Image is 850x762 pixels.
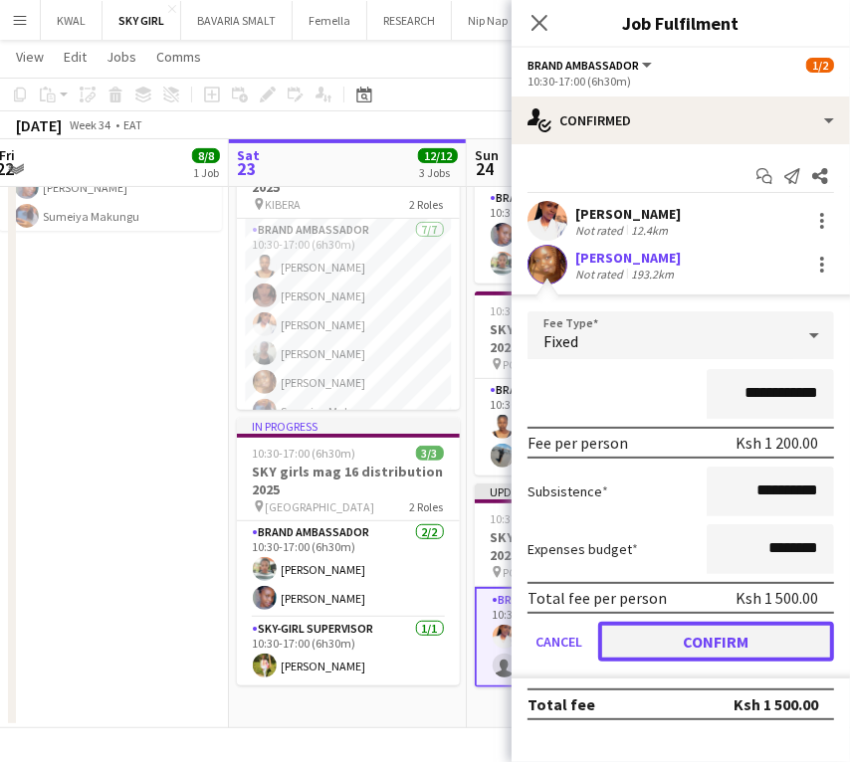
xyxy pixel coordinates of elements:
h3: SKY girls mag 16 distribution 2025 [475,320,698,356]
span: 10:30-17:00 (6h30m) [491,511,594,526]
button: Femella [293,1,367,40]
span: 3/3 [416,446,444,461]
a: View [8,44,52,70]
div: Total fee [528,694,595,714]
app-card-role: Brand Ambassador2/210:30-17:00 (6h30m)[PERSON_NAME][PERSON_NAME] [475,187,698,284]
div: [PERSON_NAME] [575,205,681,223]
div: [PERSON_NAME] [575,249,681,267]
span: PCEA- [PERSON_NAME] [504,565,620,580]
button: KWAL [41,1,103,40]
span: KIBERA [266,197,302,212]
app-card-role: Brand Ambassador7/710:30-17:00 (6h30m)[PERSON_NAME][PERSON_NAME][PERSON_NAME][PERSON_NAME][PERSON... [237,219,460,460]
label: Subsistence [528,482,608,500]
span: Sat [237,146,260,164]
span: Edit [64,48,87,66]
app-card-role: Brand Ambassador1/210:30-17:00 (6h30m)[PERSON_NAME] [475,587,698,687]
button: Nip Nap [452,1,525,40]
span: 12/12 [418,148,458,163]
span: Jobs [106,48,136,66]
span: Comms [156,48,201,66]
div: Not rated [575,267,627,282]
div: [DATE] [16,115,62,135]
span: Fixed [543,331,578,351]
div: In progress [237,418,460,434]
div: Ksh 1 500.00 [736,588,818,608]
app-card-role: Brand Ambassador2/210:30-17:00 (6h30m)[PERSON_NAME][PERSON_NAME] [475,379,698,476]
button: RESEARCH [367,1,452,40]
a: Jobs [99,44,144,70]
div: Ksh 1 200.00 [736,433,818,453]
a: Edit [56,44,95,70]
span: 8/8 [192,148,220,163]
button: Cancel [528,622,590,662]
span: Brand Ambassador [528,58,639,73]
div: 193.2km [627,267,678,282]
span: 1/2 [806,58,834,73]
div: Ksh 1 500.00 [734,694,818,714]
span: Week 34 [66,117,115,132]
button: BAVARIA SMALT [181,1,293,40]
span: PCEA- [PERSON_NAME] [504,357,620,372]
span: 24 [472,157,499,180]
span: [GEOGRAPHIC_DATA] [266,499,375,514]
div: EAT [123,117,142,132]
h3: SKY girls mag 16 distribution 2025 [475,528,698,564]
app-job-card: 10:30-17:00 (6h30m)2/2SKY girls mag 16 distribution 2025 PCEA- [PERSON_NAME]1 RoleBrand Ambassado... [475,291,698,476]
span: 2 Roles [410,499,444,514]
div: 1 Job [193,165,219,180]
button: SKY GIRL [103,1,181,40]
h3: SKY girls mag 16 distribution 2025 [237,463,460,498]
button: Brand Ambassador [528,58,655,73]
div: 12.4km [627,223,672,238]
div: Total fee per person [528,588,667,608]
div: 3 Jobs [419,165,457,180]
button: Confirm [598,622,834,662]
div: Not rated [575,223,627,238]
app-card-role: Brand Ambassador2/210:30-17:00 (6h30m)[PERSON_NAME][PERSON_NAME] [237,521,460,618]
span: Sun [475,146,499,164]
span: 10:30-17:00 (6h30m) [491,303,594,318]
h3: Job Fulfilment [512,10,850,36]
label: Expenses budget [528,540,638,558]
a: Comms [148,44,209,70]
div: 10:30-17:00 (6h30m) [528,74,834,89]
app-job-card: 10:30-17:00 (6h30m)2/2SKY girls mag 16 distribution 2025 MFA Kabiria1 RoleBrand Ambassador2/210:3... [475,99,698,284]
span: 10:30-17:00 (6h30m) [253,446,356,461]
app-job-card: In progress10:30-17:00 (6h30m)3/3SKY girls mag 16 distribution 2025 [GEOGRAPHIC_DATA]2 RolesBrand... [237,418,460,685]
span: 2 Roles [410,197,444,212]
app-card-role: SKY-GIRL SUPERVISOR1/110:30-17:00 (6h30m)[PERSON_NAME] [237,618,460,685]
div: Fee per person [528,433,628,453]
app-job-card: Updated10:30-17:00 (6h30m)1/2SKY girls mag 16 distribution 2025 PCEA- [PERSON_NAME]1 RoleBrand Am... [475,483,698,687]
app-job-card: In progress10:30-17:00 (6h30m)8/8SKY girls mag 16 distribution 2025 KIBERA2 RolesBrand Ambassador... [237,115,460,410]
div: Confirmed [512,96,850,144]
span: View [16,48,44,66]
span: 23 [234,157,260,180]
div: Updated [475,483,698,499]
